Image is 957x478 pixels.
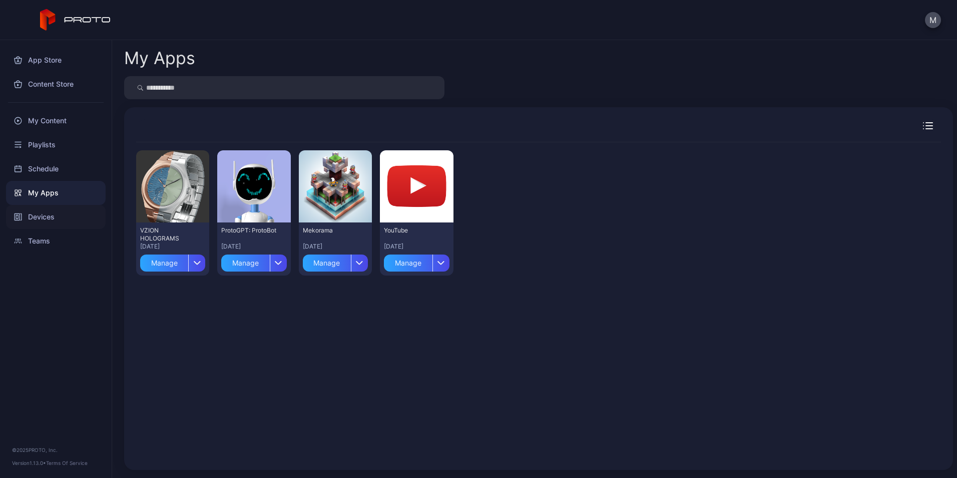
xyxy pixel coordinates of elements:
div: [DATE] [303,243,368,251]
button: Manage [303,251,368,272]
div: Manage [221,255,269,272]
a: Schedule [6,157,106,181]
div: [DATE] [384,243,449,251]
div: [DATE] [140,243,205,251]
a: My Apps [6,181,106,205]
div: Manage [140,255,188,272]
a: Playlists [6,133,106,157]
div: © 2025 PROTO, Inc. [12,446,100,454]
a: App Store [6,48,106,72]
div: ProtoGPT: ProtoBot [221,226,276,234]
div: Mekorama [303,226,358,234]
div: Manage [384,255,432,272]
div: VZION HOLOGRAMS [140,226,195,243]
div: [DATE] [221,243,286,251]
button: Manage [140,251,205,272]
a: Content Store [6,72,106,96]
a: Terms Of Service [46,460,88,466]
a: My Content [6,109,106,133]
a: Teams [6,229,106,253]
div: My Apps [124,50,195,67]
button: Manage [221,251,286,272]
button: M [925,12,941,28]
span: Version 1.13.0 • [12,460,46,466]
button: Manage [384,251,449,272]
div: Manage [303,255,351,272]
div: YouTube [384,226,439,234]
a: Devices [6,205,106,229]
